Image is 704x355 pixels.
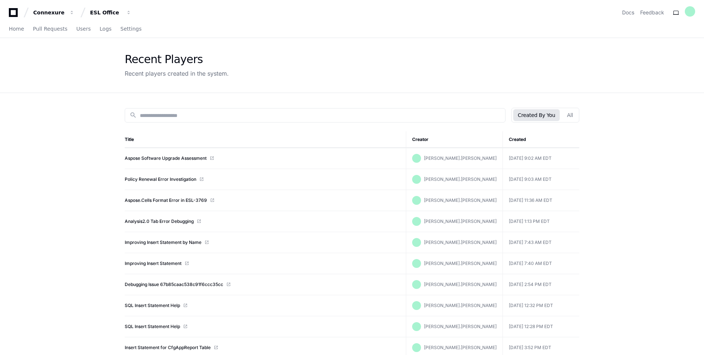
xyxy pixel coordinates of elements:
a: Improving Insert Statement [125,261,182,266]
div: Connexure [33,9,65,16]
button: Connexure [30,6,77,19]
div: ESL Office [90,9,122,16]
td: [DATE] 7:40 AM EDT [503,253,579,274]
a: Docs [622,9,634,16]
td: [DATE] 7:43 AM EDT [503,232,579,253]
div: Recent players created in the system. [125,69,229,78]
span: [PERSON_NAME].[PERSON_NAME] [424,303,497,308]
a: Users [76,21,91,38]
span: Logs [100,27,111,31]
a: SQL Insert Statement Help [125,324,180,330]
div: Recent Players [125,53,229,66]
th: Created [503,131,579,148]
a: Home [9,21,24,38]
a: Debugging Issue 67b85caac538c91f6ccc35cc [125,282,223,287]
span: [PERSON_NAME].[PERSON_NAME] [424,282,497,287]
span: [PERSON_NAME].[PERSON_NAME] [424,155,497,161]
button: All [563,109,577,121]
button: Created By You [513,109,559,121]
span: Settings [120,27,141,31]
span: [PERSON_NAME].[PERSON_NAME] [424,239,497,245]
td: [DATE] 2:54 PM EDT [503,274,579,295]
a: Improving Insert Statement by Name [125,239,201,245]
a: Insert Statement for CfgAppReport Table [125,345,211,351]
a: SQL Insert Statement Help [125,303,180,309]
a: Policy Renewal Error Investigation [125,176,196,182]
button: Feedback [640,9,664,16]
td: [DATE] 12:28 PM EDT [503,316,579,337]
a: Analysis2.0 Tab Error Debugging [125,218,194,224]
a: Aspose.Cells Format Error in ESL-3769 [125,197,207,203]
td: [DATE] 9:03 AM EDT [503,169,579,190]
a: Aspose Software Upgrade Assessment [125,155,207,161]
button: ESL Office [87,6,134,19]
span: Pull Requests [33,27,67,31]
th: Title [125,131,406,148]
span: [PERSON_NAME].[PERSON_NAME] [424,324,497,329]
span: [PERSON_NAME].[PERSON_NAME] [424,261,497,266]
td: [DATE] 1:13 PM EDT [503,211,579,232]
a: Settings [120,21,141,38]
td: [DATE] 12:32 PM EDT [503,295,579,316]
span: Users [76,27,91,31]
a: Pull Requests [33,21,67,38]
td: [DATE] 11:36 AM EDT [503,190,579,211]
th: Creator [406,131,503,148]
span: [PERSON_NAME].[PERSON_NAME] [424,345,497,350]
span: [PERSON_NAME].[PERSON_NAME] [424,197,497,203]
td: [DATE] 9:02 AM EDT [503,148,579,169]
mat-icon: search [130,111,137,119]
a: Logs [100,21,111,38]
span: [PERSON_NAME].[PERSON_NAME] [424,176,497,182]
span: [PERSON_NAME].[PERSON_NAME] [424,218,497,224]
span: Home [9,27,24,31]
